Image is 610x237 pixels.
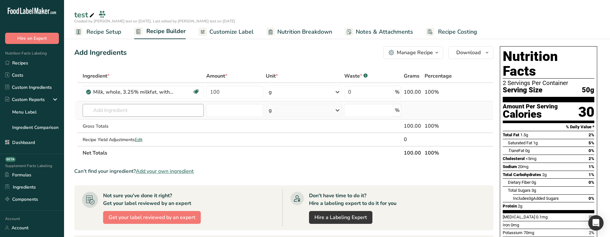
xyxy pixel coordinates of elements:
i: Trans [508,148,518,153]
span: Sodium [503,164,517,169]
div: Calories [503,110,558,119]
div: Gross Totals [83,123,204,130]
span: 0mg [511,223,519,227]
a: Recipe Builder [134,24,186,39]
span: Includes Added Sugars [513,196,559,201]
span: 1g [533,140,538,145]
button: Download [448,46,493,59]
div: Open Intercom Messenger [588,215,604,231]
span: 0.1mg [536,215,548,219]
span: Created by [PERSON_NAME] test on [DATE], Last edited by [PERSON_NAME] test on [DATE] [74,19,235,24]
div: Waste [344,72,368,80]
th: 100% [423,146,464,159]
a: Hire a Labeling Expert [309,211,372,224]
span: 70mg [524,230,534,235]
div: 100% [425,88,463,96]
span: 0g [525,148,530,153]
h1: Nutrition Facts [503,49,594,79]
a: Nutrition Breakdown [266,25,332,39]
th: 100.00 [403,146,423,159]
span: Nutrition Breakdown [277,28,332,36]
span: Edit [135,137,142,143]
section: % Daily Value * [503,123,594,131]
div: 100.00 [404,88,422,96]
div: Add Ingredients [74,47,127,58]
div: g [269,88,272,96]
span: 3g [532,188,536,193]
span: Percentage [425,72,452,80]
div: 100% [425,122,463,130]
div: 30 [578,104,594,121]
span: Recipe Costing [438,28,477,36]
div: Not sure you've done it right? Get your label reviewed by an expert [103,192,191,207]
div: Recipe Yield Adjustments [83,136,204,143]
th: Net Totals [81,146,403,159]
span: 0% [589,180,594,185]
span: 2% [589,132,594,137]
a: Recipe Costing [426,25,477,39]
span: Grams [404,72,419,80]
div: 2 Servings Per Container [503,80,594,86]
a: Notes & Attachments [345,25,413,39]
span: Unit [266,72,278,80]
span: Notes & Attachments [356,28,413,36]
span: Protein [503,204,517,208]
span: 0% [589,215,594,219]
span: Ingredient [83,72,110,80]
span: 2g [518,204,522,208]
span: Get your label reviewed by an expert [109,214,195,221]
span: 0g [532,180,536,185]
span: Total Sugars [508,188,531,193]
span: Total Fat [503,132,519,137]
div: g [269,106,272,114]
div: Milk, whole, 3.25% milkfat, without added vitamin A and [MEDICAL_DATA] [93,88,173,96]
div: Manage Recipe [397,49,433,56]
div: 100.00 [404,122,422,130]
div: Don't have time to do it? Hire a labeling expert to do it for you [309,192,396,207]
button: Get your label reviewed by an expert [103,211,201,224]
span: Add your own ingredient [136,167,194,175]
div: Amount Per Serving [503,104,558,110]
span: 20mg [518,164,528,169]
button: Hire an Expert [5,33,59,44]
a: Customize Label [199,25,254,39]
span: 50g [582,86,594,94]
span: Serving Size [503,86,542,94]
span: Customize Label [209,28,254,36]
div: Custom Reports [5,96,45,103]
span: Cholesterol [503,156,525,161]
span: [MEDICAL_DATA] [503,215,535,219]
span: Download [456,49,481,56]
span: Amount [206,72,227,80]
span: <5mg [526,156,536,161]
span: Saturated Fat [508,140,532,145]
span: 2% [589,156,594,161]
div: test [74,9,96,21]
div: BETA [5,157,16,162]
span: 1% [589,164,594,169]
span: Fat [508,148,524,153]
span: 0g [529,196,533,201]
button: Manage Recipe [383,46,443,59]
span: Recipe Builder [146,27,186,36]
div: Can't find your ingredient? [74,167,493,175]
div: 0 [404,136,422,143]
span: 2% [589,230,594,235]
span: 1.5g [520,132,528,137]
a: Recipe Setup [74,25,121,39]
input: Add Ingredient [83,104,204,117]
span: Dietary Fiber [508,180,531,185]
span: 0% [589,148,594,153]
span: 1% [589,172,594,177]
span: Total Carbohydrates [503,172,541,177]
span: Recipe Setup [86,28,121,36]
span: Iron [503,223,510,227]
span: 0% [589,196,594,201]
span: Potassium [503,230,523,235]
span: 5% [589,140,594,145]
span: 2g [542,172,547,177]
